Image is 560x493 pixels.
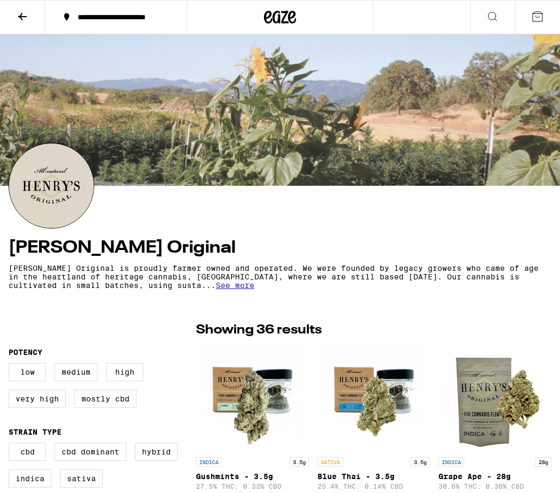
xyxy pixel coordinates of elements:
p: INDICA [438,457,464,467]
span: See more [216,281,254,290]
label: CBD Dominant [55,443,126,461]
label: High [106,363,143,381]
p: 25.4% THC: 0.14% CBD [317,483,430,490]
img: Henry's Original - Gushmints - 3.5g [199,345,306,452]
p: [PERSON_NAME] Original is proudly farmer owned and operated. We were founded by legacy growers wh... [9,264,540,290]
label: Very High [9,390,66,408]
img: Henry's Original - Grape Ape - 28g [442,345,549,452]
p: Showing 36 results [196,321,322,339]
label: Medium [55,363,97,381]
img: Henry's Original - Blue Thai - 3.5g [320,345,427,452]
label: CBD [9,443,46,461]
img: Henry's Original logo [9,143,94,228]
p: 3.5g [290,457,309,467]
p: 30.6% THC: 0.36% CBD [438,483,551,490]
p: 27.5% THC: 0.33% CBD [196,483,309,490]
p: INDICA [196,457,222,467]
p: SATIVA [317,457,343,467]
legend: Potency [9,348,42,357]
p: 3.5g [411,457,430,467]
p: Grape Ape - 28g [438,472,551,481]
label: Mostly CBD [74,390,137,408]
label: Sativa [60,469,103,488]
label: Low [9,363,46,381]
legend: Strain Type [9,428,62,436]
p: 28g [535,457,551,467]
label: Hybrid [135,443,178,461]
p: Blue Thai - 3.5g [317,472,430,481]
h4: [PERSON_NAME] Original [9,239,551,256]
p: Gushmints - 3.5g [196,472,309,481]
label: Indica [9,469,51,488]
